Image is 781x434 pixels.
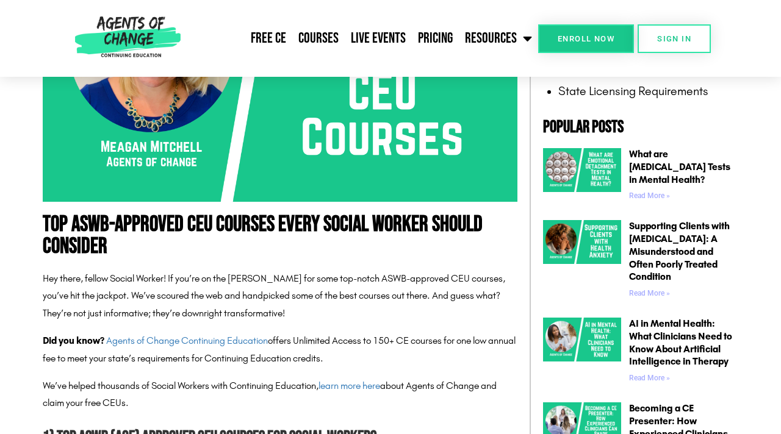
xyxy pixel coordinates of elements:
a: What are [MEDICAL_DATA] Tests in Mental Health? [629,148,730,185]
a: Read more about AI in Mental Health: What Clinicians Need to Know About Artificial Intelligence i... [629,374,670,382]
a: Health Anxiety A Misunderstood and Often Poorly Treated Condition [543,220,621,302]
a: State Licensing Requirements [558,84,708,98]
a: Live Events [345,23,412,54]
p: Hey there, fellow Social Worker! If you’re on the [PERSON_NAME] for some top-notch ASWB-approved ... [43,270,517,322]
a: Courses [292,23,345,54]
p: offers Unlimited Access to 150+ CE courses for one low annual fee to meet your state’s requiremen... [43,332,517,368]
a: Read more about Supporting Clients with Health Anxiety: A Misunderstood and Often Poorly Treated ... [629,289,670,297]
nav: Menu [185,23,538,54]
a: Enroll Now [538,24,634,53]
a: AI in Mental Health: What Clinicians Need to Know About Artificial Intelligence in Therapy [629,318,732,367]
a: What are Emotional Detachment Tests in Mental Health [543,148,621,205]
a: Resources [459,23,538,54]
h1: Top ASWB-Approved CEU Courses Every Social Worker Should Consider [43,214,517,258]
span: Enroll Now [558,35,614,43]
strong: Did you know? [43,335,104,346]
img: What are Emotional Detachment Tests in Mental Health [543,148,621,192]
a: Free CE [245,23,292,54]
a: AI in Mental Health What Clinicians Need to Know [543,318,621,387]
h2: Popular Posts [543,119,738,136]
a: Pricing [412,23,459,54]
p: We’ve helped thousands of Social Workers with Continuing Education, about Agents of Change and cl... [43,377,517,413]
img: AI in Mental Health What Clinicians Need to Know [543,318,621,361]
a: Agents of Change Continuing Education [106,335,268,346]
a: Supporting Clients with [MEDICAL_DATA]: A Misunderstood and Often Poorly Treated Condition [629,220,730,282]
a: SIGN IN [638,24,711,53]
span: SIGN IN [657,35,691,43]
img: Health Anxiety A Misunderstood and Often Poorly Treated Condition [543,220,621,264]
a: learn more here [319,380,380,391]
a: Read more about What are Emotional Detachment Tests in Mental Health? [629,191,670,200]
